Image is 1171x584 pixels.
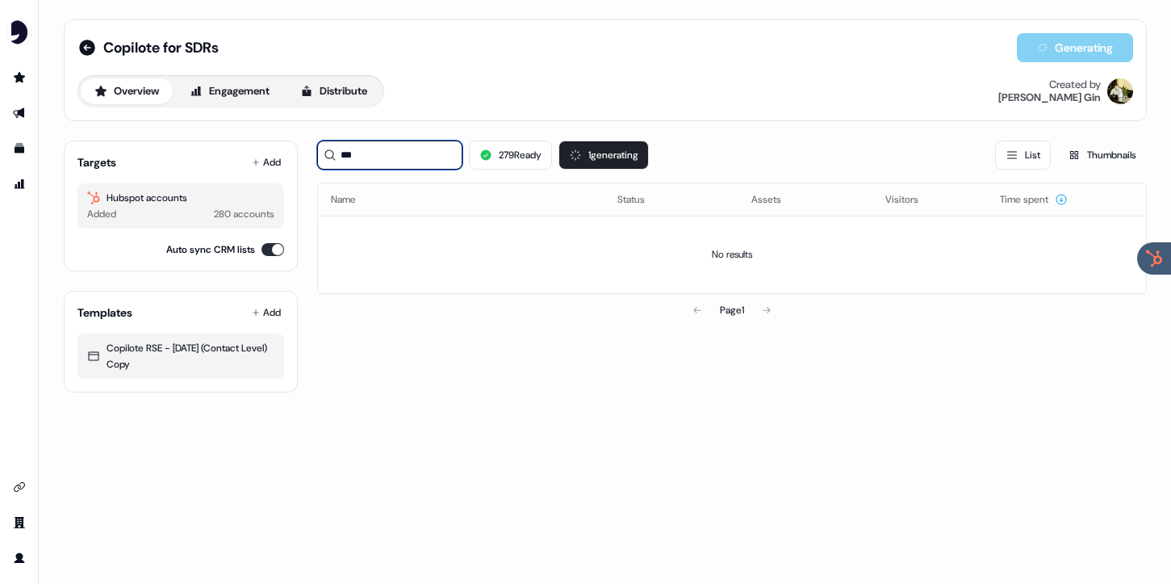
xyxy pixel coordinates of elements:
[318,216,1146,293] td: No results
[558,141,649,170] button: 1generating
[249,151,284,174] button: Add
[249,301,284,324] button: Add
[1057,141,1147,170] button: Thumbnails
[87,190,274,206] div: Hubspot accounts
[176,78,283,104] button: Engagement
[81,78,173,104] button: Overview
[1049,78,1101,91] div: Created by
[885,185,938,214] button: Visitors
[77,305,132,321] div: Templates
[286,78,381,104] button: Distribute
[617,185,664,214] button: Status
[331,185,375,214] button: Name
[103,38,219,57] span: Copilote for SDRs
[6,474,32,500] a: Go to integrations
[6,65,32,90] a: Go to prospects
[6,171,32,197] a: Go to attribution
[87,206,116,222] div: Added
[995,141,1051,170] button: List
[998,91,1101,104] div: [PERSON_NAME] Gin
[6,136,32,162] a: Go to templates
[6,510,32,536] a: Go to team
[77,154,116,170] div: Targets
[469,141,552,170] button: 279Ready
[87,340,274,372] div: Copilote RSE - [DATE] (Contact Level) Copy
[6,100,32,126] a: Go to outbound experience
[738,183,872,216] th: Assets
[6,545,32,571] a: Go to profile
[1107,78,1133,104] img: Armand
[166,242,255,258] label: Auto sync CRM lists
[1000,185,1068,214] button: Time spent
[214,206,274,222] div: 280 accounts
[720,302,744,318] div: Page 1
